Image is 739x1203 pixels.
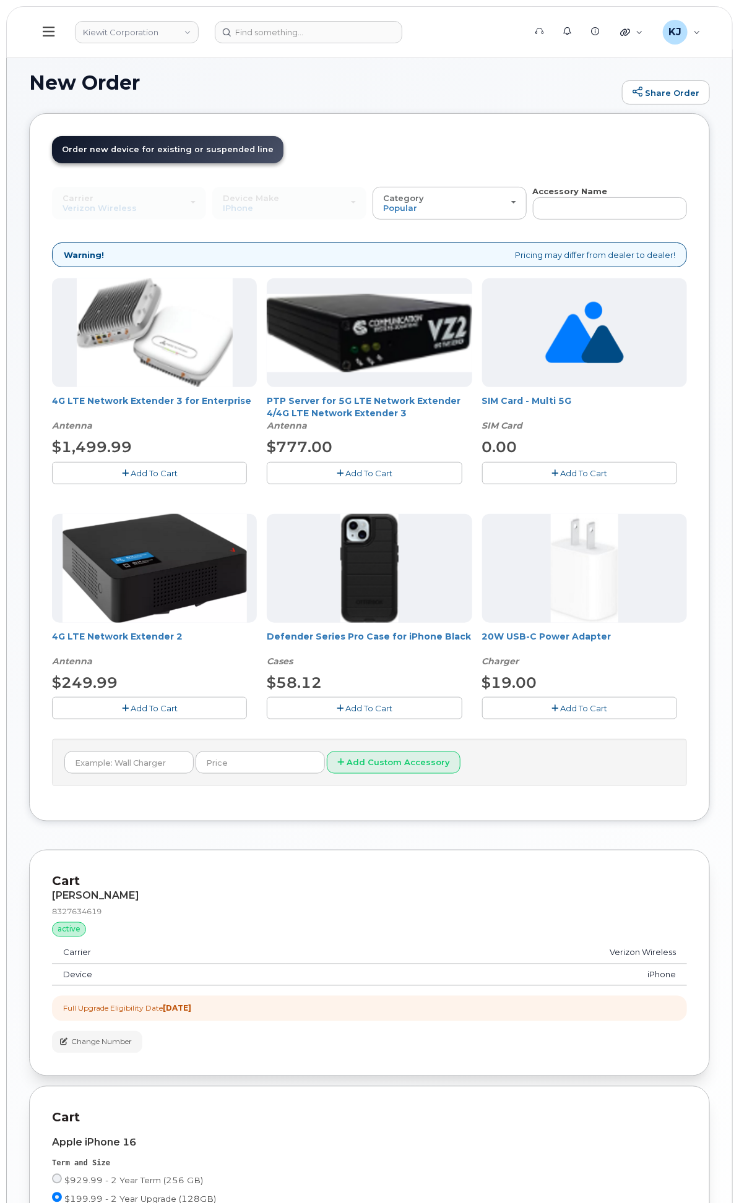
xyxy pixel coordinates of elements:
[52,420,92,431] em: Antenna
[267,674,322,691] span: $58.12
[131,468,178,478] span: Add To Cart
[285,942,687,964] td: Verizon Wireless
[482,395,572,406] a: SIM Card - Multi 5G
[267,294,472,372] img: Casa_Sysem.png
[267,697,462,719] button: Add To Cart
[267,630,472,667] div: Defender Series Pro Case for iPhone Black
[622,80,710,105] a: Share Order
[267,395,472,432] div: PTP Server for 5G LTE Network Extender 4/4G LTE Network Extender 3
[482,656,519,667] em: Charger
[482,674,537,691] span: $19.00
[63,514,247,623] img: 4glte_extender.png
[52,438,132,456] span: $1,499.99
[560,468,607,478] span: Add To Cart
[52,395,251,406] a: 4G LTE Network Extender 3 for Enterprise
[685,1149,730,1194] iframe: Messenger Launcher
[163,1004,191,1013] strong: [DATE]
[52,964,285,987] td: Device
[482,697,677,719] button: Add To Cart
[52,942,285,964] td: Carrier
[482,462,677,484] button: Add To Cart
[340,514,399,623] img: defenderiphone14.png
[267,656,293,667] em: Cases
[52,1109,687,1127] p: Cart
[52,1192,62,1202] input: $199.99 - 2 Year Upgrade (128GB)
[196,751,325,774] input: Price
[482,395,687,432] div: SIM Card - Multi 5G
[533,186,608,196] strong: Accessory Name
[52,891,687,902] div: [PERSON_NAME]
[267,631,471,642] a: Defender Series Pro Case for iPhone Black
[482,420,523,431] em: SIM Card
[64,1176,203,1186] span: $929.99 - 2 Year Term (256 GB)
[267,462,462,484] button: Add To Cart
[560,703,607,713] span: Add To Cart
[63,1003,191,1014] div: Full Upgrade Eligibility Date
[52,630,257,667] div: 4G LTE Network Extender 2
[52,697,247,719] button: Add To Cart
[62,145,274,154] span: Order new device for existing or suspended line
[77,278,233,387] img: casa.png
[52,907,687,917] div: 8327634619
[52,242,687,268] div: Pricing may differ from dealer to dealer!
[267,395,460,419] a: PTP Server for 5G LTE Network Extender 4/4G LTE Network Extender 3
[131,703,178,713] span: Add To Cart
[52,674,118,691] span: $249.99
[482,438,517,456] span: 0.00
[64,249,104,261] strong: Warning!
[64,751,194,774] input: Example: Wall Charger
[267,438,332,456] span: $777.00
[482,630,687,667] div: 20W USB-C Power Adapter
[551,514,618,623] img: apple20w.jpg
[373,187,527,219] button: Category Popular
[482,631,612,642] a: 20W USB-C Power Adapter
[71,1037,132,1048] span: Change Number
[52,395,257,432] div: 4G LTE Network Extender 3 for Enterprise
[52,631,183,642] a: 4G LTE Network Extender 2
[29,72,616,93] h1: New Order
[267,420,307,431] em: Antenna
[52,656,92,667] em: Antenna
[383,203,417,213] span: Popular
[52,462,247,484] button: Add To Cart
[345,703,392,713] span: Add To Cart
[285,964,687,987] td: iPhone
[52,1137,687,1149] div: Apple iPhone 16
[52,1158,687,1169] div: Term and Size
[383,193,424,203] span: Category
[545,278,624,387] img: no_image_found-2caef05468ed5679b831cfe6fc140e25e0c280774317ffc20a367ab7fd17291e.png
[52,873,687,891] p: Cart
[52,922,86,937] div: active
[52,1174,62,1184] input: $929.99 - 2 Year Term (256 GB)
[327,751,460,774] button: Add Custom Accessory
[52,1031,142,1053] button: Change Number
[345,468,392,478] span: Add To Cart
